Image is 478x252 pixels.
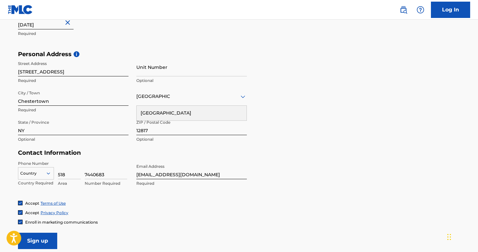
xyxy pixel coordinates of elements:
a: Privacy Policy [41,210,68,215]
p: Required [18,31,128,37]
h5: Personal Address [18,51,460,58]
p: Required [18,78,128,84]
h5: Contact Information [18,149,247,157]
p: Required [136,181,247,186]
input: Sign up [18,233,57,249]
a: Public Search [397,3,410,16]
p: Area [58,181,81,186]
p: Optional [136,136,247,142]
p: Country Required [18,180,54,186]
button: Close [64,13,74,33]
img: search [400,6,407,14]
span: Accept [25,201,39,206]
iframe: Chat Widget [445,221,478,252]
div: Help [414,3,427,16]
span: Enroll in marketing communications [25,220,98,225]
a: Log In [431,2,470,18]
a: Terms of Use [41,201,66,206]
img: MLC Logo [8,5,33,14]
p: Optional [136,78,247,84]
img: checkbox [18,220,22,224]
p: Required [18,107,128,113]
div: [GEOGRAPHIC_DATA] [137,106,247,120]
span: Accept [25,210,39,215]
span: i [74,51,79,57]
div: Drag [447,227,451,247]
p: Number Required [85,181,127,186]
img: checkbox [18,201,22,205]
img: help [417,6,424,14]
img: checkbox [18,211,22,214]
p: Optional [18,136,128,142]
